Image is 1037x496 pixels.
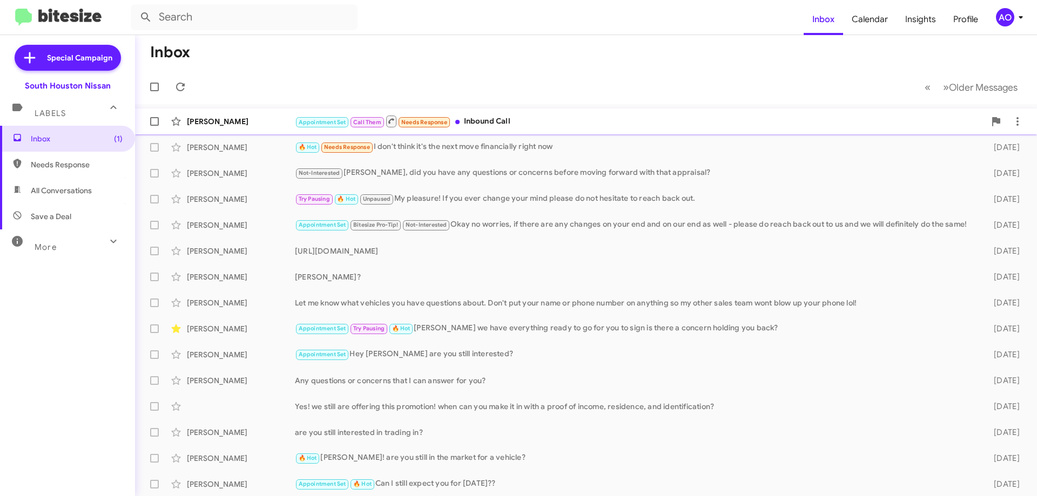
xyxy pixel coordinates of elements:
span: Special Campaign [47,52,112,63]
div: Yes! we still are offering this promotion! when can you make it in with a proof of income, reside... [295,401,977,412]
div: [PERSON_NAME] [187,246,295,256]
div: [PERSON_NAME] [187,453,295,464]
button: AO [987,8,1025,26]
span: Appointment Set [299,351,346,358]
a: Profile [945,4,987,35]
span: Labels [35,108,66,118]
div: are you still interested in trading in? [295,427,977,438]
a: Inbox [804,4,843,35]
span: » [943,80,949,94]
span: Save a Deal [31,211,71,222]
div: [DATE] [977,220,1028,230]
div: [DATE] [977,401,1028,412]
div: [DATE] [977,479,1028,490]
div: South Houston Nissan [25,80,111,91]
a: Special Campaign [15,45,121,71]
div: [DATE] [977,375,1028,386]
div: [DATE] [977,142,1028,153]
span: (1) [114,133,123,144]
div: [PERSON_NAME] [187,116,295,127]
div: [DATE] [977,427,1028,438]
span: Appointment Set [299,119,346,126]
span: 🔥 Hot [353,480,372,487]
span: Older Messages [949,81,1018,93]
div: Let me know what vehicles you have questions about. Don't put your name or phone number on anythi... [295,297,977,308]
div: Any questions or concerns that I can answer for you? [295,375,977,386]
span: « [925,80,931,94]
h1: Inbox [150,44,190,61]
div: [DATE] [977,194,1028,205]
div: Inbound Call [295,114,985,128]
div: [PERSON_NAME] [187,271,295,282]
a: Insights [897,4,945,35]
span: 🔥 Hot [299,454,317,461]
span: Unpaused [363,195,391,202]
span: Appointment Set [299,325,346,332]
div: Can I still expect you for [DATE]?? [295,478,977,490]
span: Needs Response [324,144,370,151]
button: Previous [918,76,937,98]
div: [DATE] [977,323,1028,334]
span: 🔥 Hot [337,195,355,202]
span: Bitesize Pro-Tip! [353,221,398,228]
div: [PERSON_NAME] [187,349,295,360]
div: [DATE] [977,168,1028,179]
div: [DATE] [977,297,1028,308]
div: [PERSON_NAME] [187,194,295,205]
span: Try Pausing [353,325,385,332]
span: Needs Response [31,159,123,170]
span: More [35,242,57,252]
div: [PERSON_NAME], did you have any questions or concerns before moving forward with that appraisal? [295,167,977,179]
input: Search [131,4,358,30]
div: [PERSON_NAME] [187,427,295,438]
div: [PERSON_NAME] [187,142,295,153]
div: [PERSON_NAME]? [295,271,977,282]
button: Next [937,76,1024,98]
span: Inbox [31,133,123,144]
div: [DATE] [977,453,1028,464]
div: AO [996,8,1014,26]
span: Appointment Set [299,221,346,228]
div: [PERSON_NAME] [187,220,295,230]
div: My pleasure! If you ever change your mind please do not hesitate to reach back out. [295,193,977,205]
div: [PERSON_NAME]! are you still in the market for a vehicle? [295,452,977,464]
span: Needs Response [401,119,447,126]
span: Call Them [353,119,381,126]
div: Okay no worries, if there are any changes on your end and on our end as well - please do reach ba... [295,219,977,231]
div: [DATE] [977,246,1028,256]
div: [PERSON_NAME] [187,168,295,179]
div: I don't think it's the next move financially right now [295,141,977,153]
span: 🔥 Hot [392,325,410,332]
div: [DATE] [977,349,1028,360]
span: Appointment Set [299,480,346,487]
div: Hey [PERSON_NAME] are you still interested? [295,348,977,361]
div: [PERSON_NAME] [187,479,295,490]
span: Not-Interested [406,221,447,228]
div: [PERSON_NAME] [187,297,295,308]
nav: Page navigation example [919,76,1024,98]
span: Not-Interested [299,169,340,176]
span: 🔥 Hot [299,144,317,151]
span: Try Pausing [299,195,330,202]
div: [URL][DOMAIN_NAME] [295,246,977,256]
div: [PERSON_NAME] [187,375,295,386]
div: [PERSON_NAME] we have everything ready to go for you to sign is there a concern holding you back? [295,322,977,335]
div: [PERSON_NAME] [187,323,295,334]
a: Calendar [843,4,897,35]
span: All Conversations [31,185,92,196]
div: [DATE] [977,271,1028,282]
